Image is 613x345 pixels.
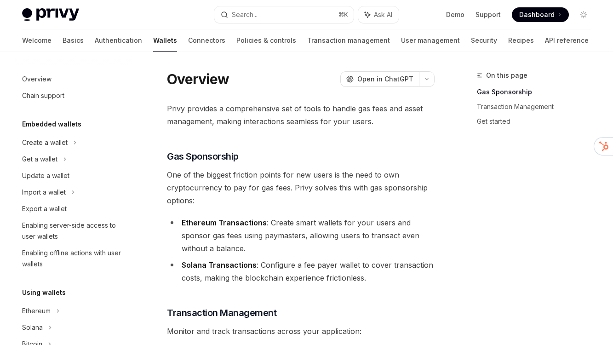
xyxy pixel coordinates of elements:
a: Overview [15,71,132,87]
span: Ask AI [374,10,392,19]
div: Search... [232,9,258,20]
a: Security [471,29,497,52]
a: Support [476,10,501,19]
a: Recipes [508,29,534,52]
span: On this page [486,70,527,81]
div: Chain support [22,90,64,101]
div: Enabling offline actions with user wallets [22,247,127,270]
button: Toggle dark mode [576,7,591,22]
button: Search...⌘K [214,6,354,23]
a: Transaction management [307,29,390,52]
img: light logo [22,8,79,21]
a: User management [401,29,460,52]
a: Export a wallet [15,201,132,217]
a: Demo [446,10,464,19]
a: Basics [63,29,84,52]
div: Create a wallet [22,137,68,148]
h1: Overview [167,71,229,87]
a: Authentication [95,29,142,52]
span: Dashboard [519,10,555,19]
a: Transaction Management [477,99,598,114]
div: Export a wallet [22,203,67,214]
li: : Create smart wallets for your users and sponsor gas fees using paymasters, allowing users to tr... [167,216,435,255]
div: Overview [22,74,52,85]
a: Connectors [188,29,225,52]
a: API reference [545,29,589,52]
strong: Ethereum Transactions [182,218,267,227]
span: ⌘ K [338,11,348,18]
strong: Solana Transactions [182,260,257,270]
div: Import a wallet [22,187,66,198]
a: Enabling server-side access to user wallets [15,217,132,245]
a: Welcome [22,29,52,52]
button: Open in ChatGPT [340,71,419,87]
span: Gas Sponsorship [167,150,239,163]
a: Update a wallet [15,167,132,184]
div: Ethereum [22,305,51,316]
h5: Using wallets [22,287,66,298]
a: Wallets [153,29,177,52]
span: Privy provides a comprehensive set of tools to handle gas fees and asset management, making inter... [167,102,435,128]
li: : Configure a fee payer wallet to cover transaction costs, making the blockchain experience frict... [167,259,435,284]
a: Get started [477,114,598,129]
div: Solana [22,322,43,333]
div: Get a wallet [22,154,57,165]
a: Chain support [15,87,132,104]
span: One of the biggest friction points for new users is the need to own cryptocurrency to pay for gas... [167,168,435,207]
span: Monitor and track transactions across your application: [167,325,435,338]
div: Update a wallet [22,170,69,181]
span: Transaction Management [167,306,276,319]
h5: Embedded wallets [22,119,81,130]
button: Ask AI [358,6,399,23]
a: Enabling offline actions with user wallets [15,245,132,272]
div: Enabling server-side access to user wallets [22,220,127,242]
span: Open in ChatGPT [357,75,413,84]
a: Gas Sponsorship [477,85,598,99]
a: Policies & controls [236,29,296,52]
a: Dashboard [512,7,569,22]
